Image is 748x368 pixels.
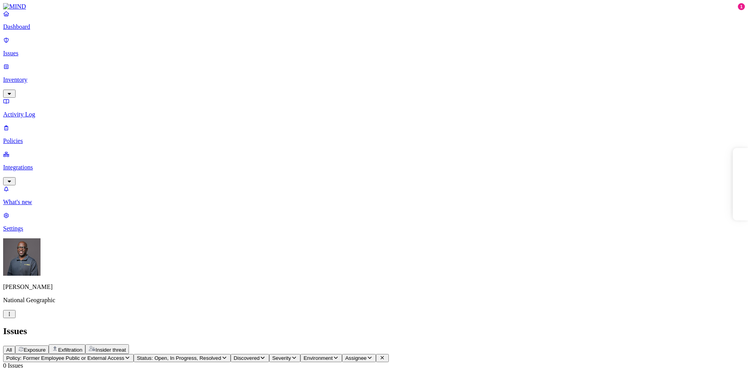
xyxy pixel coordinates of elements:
[3,3,745,10] a: MIND
[3,76,745,83] p: Inventory
[3,297,745,304] p: National Geographic
[137,355,221,361] span: Status: Open, In Progress, Resolved
[3,199,745,206] p: What's new
[3,37,745,57] a: Issues
[3,3,26,10] img: MIND
[3,212,745,232] a: Settings
[303,355,333,361] span: Environment
[345,355,367,361] span: Assignee
[234,355,260,361] span: Discovered
[738,3,745,10] div: 1
[6,355,124,361] span: Policy: Former Employee Public or External Access
[272,355,291,361] span: Severity
[3,63,745,97] a: Inventory
[3,164,745,171] p: Integrations
[3,238,41,276] img: Gregory Thomas
[3,137,745,144] p: Policies
[3,23,745,30] p: Dashboard
[3,50,745,57] p: Issues
[3,185,745,206] a: What's new
[3,225,745,232] p: Settings
[3,111,745,118] p: Activity Log
[3,283,745,291] p: [PERSON_NAME]
[6,347,12,353] span: All
[58,347,82,353] span: Exfiltration
[3,124,745,144] a: Policies
[3,98,745,118] a: Activity Log
[3,10,745,30] a: Dashboard
[3,151,745,184] a: Integrations
[95,347,126,353] span: Insider threat
[24,347,46,353] span: Exposure
[3,326,745,336] h2: Issues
